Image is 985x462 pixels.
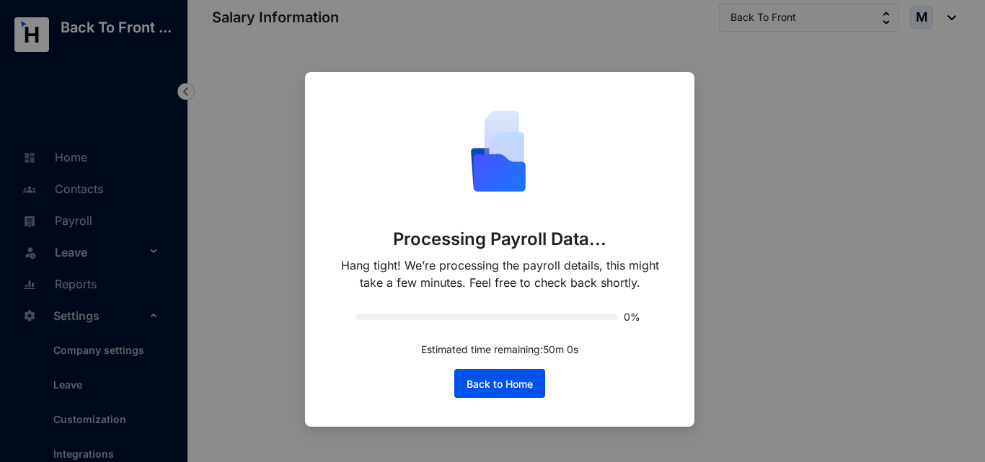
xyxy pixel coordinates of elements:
[393,228,607,251] p: Processing Payroll Data...
[454,369,545,398] button: Back to Home
[421,342,578,357] p: Estimated time remaining: 50 m 0 s
[624,312,644,322] span: 0%
[467,377,533,391] span: Back to Home
[334,257,666,291] p: Hang tight! We’re processing the payroll details, this might take a few minutes. Feel free to che...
